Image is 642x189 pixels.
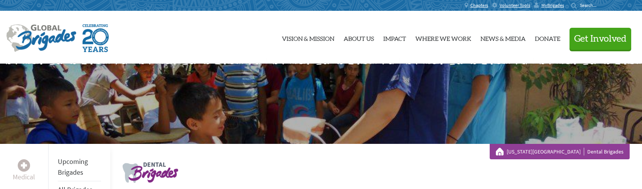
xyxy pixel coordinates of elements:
[580,2,602,8] input: Search...
[496,148,623,155] div: Dental Brigades
[574,34,627,44] span: Get Involved
[123,162,178,183] img: logo-dental.png
[507,148,584,155] a: [US_STATE][GEOGRAPHIC_DATA]
[6,24,76,52] img: Global Brigades Logo
[13,159,35,182] a: MedicalMedical
[415,17,471,57] a: Where We Work
[541,2,564,8] span: MyBrigades
[480,17,526,57] a: News & Media
[21,162,27,169] img: Medical
[470,2,488,8] span: Chapters
[570,28,631,50] button: Get Involved
[500,2,530,8] span: Volunteer Tools
[535,17,560,57] a: Donate
[383,17,406,57] a: Impact
[282,17,334,57] a: Vision & Mission
[344,17,374,57] a: About Us
[13,172,35,182] p: Medical
[83,24,109,52] img: Global Brigades Celebrating 20 Years
[18,159,30,172] div: Medical
[58,153,101,181] li: Upcoming Brigades
[58,157,88,177] a: Upcoming Brigades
